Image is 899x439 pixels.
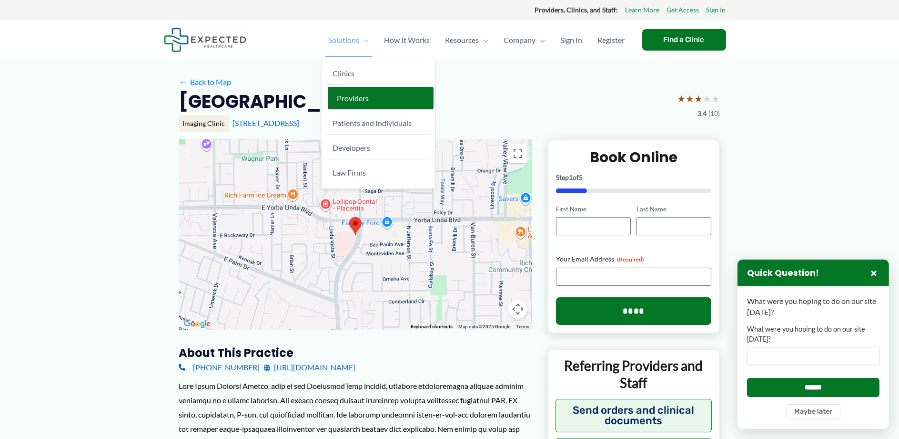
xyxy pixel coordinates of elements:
a: Sign In [707,4,726,16]
span: Sign In [561,23,583,57]
span: Company [504,23,536,57]
label: Last Name [636,205,711,214]
a: CompanyMenu Toggle [496,23,553,57]
a: Learn More [626,4,660,16]
span: Providers [337,94,369,103]
label: What were you hoping to do on our site [DATE]? [747,324,879,344]
a: Get Access [667,4,699,16]
h3: About this practice [179,345,532,360]
a: SolutionsMenu Toggle [321,23,377,57]
a: Developers [325,136,431,159]
button: Keyboard shortcuts [411,324,453,330]
strong: Providers, Clinics, and Staff: [535,6,618,14]
a: [PHONE_NUMBER] [179,360,260,375]
span: ★ [686,90,695,107]
a: How It Works [377,23,438,57]
a: [URL][DOMAIN_NAME] [264,360,356,375]
label: Your Email Address [556,254,712,264]
span: (10) [709,107,720,120]
button: Maybe later [786,404,840,419]
a: Sign In [553,23,590,57]
span: ★ [703,90,712,107]
span: Register [598,23,625,57]
span: ← [179,77,188,86]
label: First Name [556,205,631,214]
span: (Required) [617,256,644,263]
a: Find a Clinic [642,29,726,51]
span: Law Firms [333,168,366,177]
span: Menu Toggle [360,23,369,57]
nav: Primary Site Navigation [321,23,633,57]
img: Expected Healthcare Logo - side, dark font, small [164,28,246,52]
a: ResourcesMenu Toggle [438,23,496,57]
a: Register [590,23,633,57]
a: Providers [328,87,434,110]
a: Law Firms [325,161,431,184]
p: Referring Providers and Staff [556,357,712,392]
span: Menu Toggle [536,23,545,57]
button: Map camera controls [508,300,527,319]
span: ★ [695,90,703,107]
a: [STREET_ADDRESS] [233,118,300,127]
p: What were you hoping to do on our site [DATE]? [747,296,879,317]
div: Imaging Clinic [179,115,229,132]
h2: Book Online [556,148,712,167]
span: 1 [569,173,573,181]
span: 3.4 [698,107,707,120]
p: Step of [556,174,712,181]
span: ★ [677,90,686,107]
a: Open this area in Google Maps (opens a new window) [182,318,213,330]
h2: [GEOGRAPHIC_DATA] [179,90,382,113]
button: Close [868,267,879,279]
a: ←Back to Map [179,75,231,89]
span: Developers [333,143,371,152]
span: Menu Toggle [479,23,489,57]
span: ★ [712,90,720,107]
a: Terms (opens in new tab) [516,324,529,329]
h3: Quick Question! [747,268,819,279]
span: 5 [579,173,583,181]
button: Send orders and clinical documents [556,399,712,432]
a: Patients and Individuals [325,112,431,135]
span: Solutions [329,23,360,57]
a: Clinics [325,62,431,85]
span: Patients and Individuals [333,118,412,127]
button: Toggle fullscreen view [508,144,527,163]
span: Map data ©2025 Google [458,324,510,329]
img: Google [182,318,213,330]
span: Clinics [333,69,355,78]
span: How It Works [384,23,430,57]
span: Resources [445,23,479,57]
